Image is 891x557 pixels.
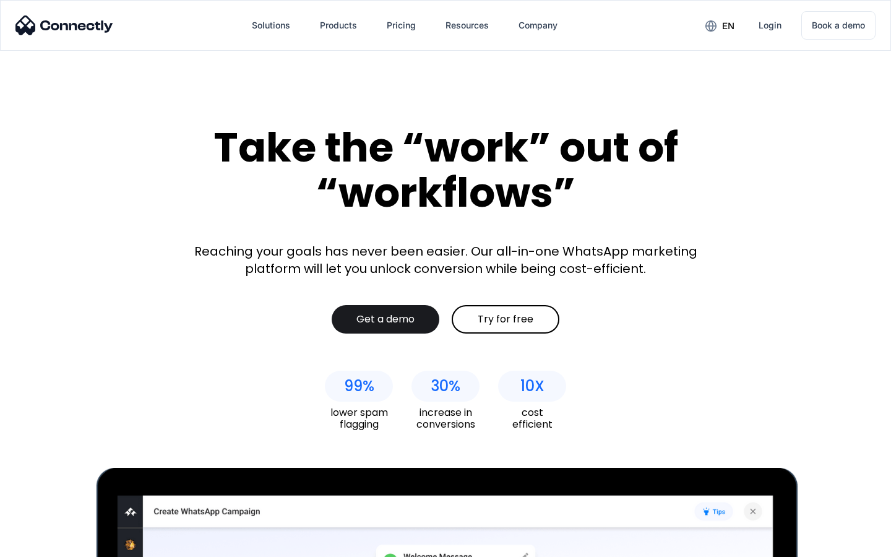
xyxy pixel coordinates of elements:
[759,17,781,34] div: Login
[411,407,480,430] div: increase in conversions
[167,125,724,215] div: Take the “work” out of “workflows”
[325,407,393,430] div: lower spam flagging
[344,378,374,395] div: 99%
[801,11,876,40] a: Book a demo
[520,378,544,395] div: 10X
[749,11,791,40] a: Login
[320,17,357,34] div: Products
[25,535,74,553] ul: Language list
[356,313,415,326] div: Get a demo
[431,378,460,395] div: 30%
[377,11,426,40] a: Pricing
[186,243,705,277] div: Reaching your goals has never been easier. Our all-in-one WhatsApp marketing platform will let yo...
[478,313,533,326] div: Try for free
[519,17,557,34] div: Company
[387,17,416,34] div: Pricing
[445,17,489,34] div: Resources
[498,407,566,430] div: cost efficient
[452,305,559,334] a: Try for free
[722,17,734,35] div: en
[332,305,439,334] a: Get a demo
[252,17,290,34] div: Solutions
[15,15,113,35] img: Connectly Logo
[12,535,74,553] aside: Language selected: English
